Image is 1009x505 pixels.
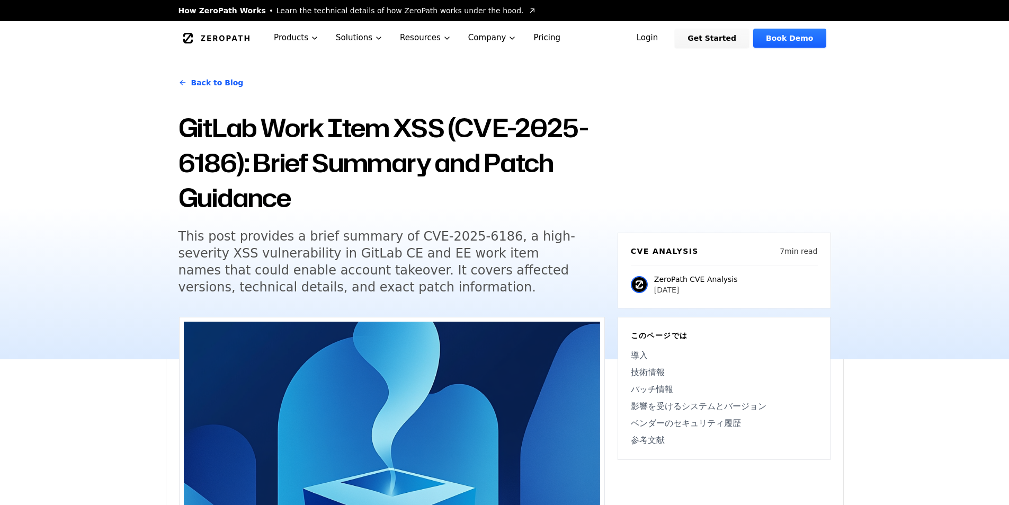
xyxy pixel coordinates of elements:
[178,228,585,296] h5: This post provides a brief summary of CVE-2025-6186, a high-severity XSS vulnerability in GitLab ...
[525,21,569,55] a: Pricing
[631,349,817,362] a: 導入
[654,274,738,285] p: ZeroPath CVE Analysis
[631,400,817,413] a: 影響を受けるシステムとバージョン
[631,331,688,340] font: このページでは
[631,367,665,377] font: 技術情報
[654,285,738,295] p: [DATE]
[631,417,817,430] a: ベンダーのセキュリティ履歴
[675,29,749,48] a: Get Started
[780,246,817,256] p: 7 min read
[327,21,391,55] button: Solutions
[631,434,817,447] a: 参考文献
[631,276,648,293] img: ZeroPath CVE分析
[753,29,826,48] a: Book Demo
[631,246,699,256] h6: CVE Analysis
[631,350,648,360] font: 導入
[631,384,673,394] font: パッチ情報
[265,21,327,55] button: Products
[631,435,665,445] font: 参考文献
[178,5,266,16] span: How ZeroPath Works
[631,366,817,379] a: 技術情報
[460,21,525,55] button: Company
[166,21,844,55] nav: グローバル
[391,21,460,55] button: Resources
[631,418,741,428] font: ベンダーのセキュリティ履歴
[631,401,766,411] font: 影響を受けるシステムとバージョン
[178,110,605,215] h1: GitLab Work Item XSS (CVE-2025-6186): Brief Summary and Patch Guidance
[631,383,817,396] a: パッチ情報
[178,68,244,98] a: Back to Blog
[624,29,671,48] a: Login
[276,5,524,16] span: Learn the technical details of how ZeroPath works under the hood.
[178,5,537,16] a: How ZeroPath WorksLearn the technical details of how ZeroPath works under the hood.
